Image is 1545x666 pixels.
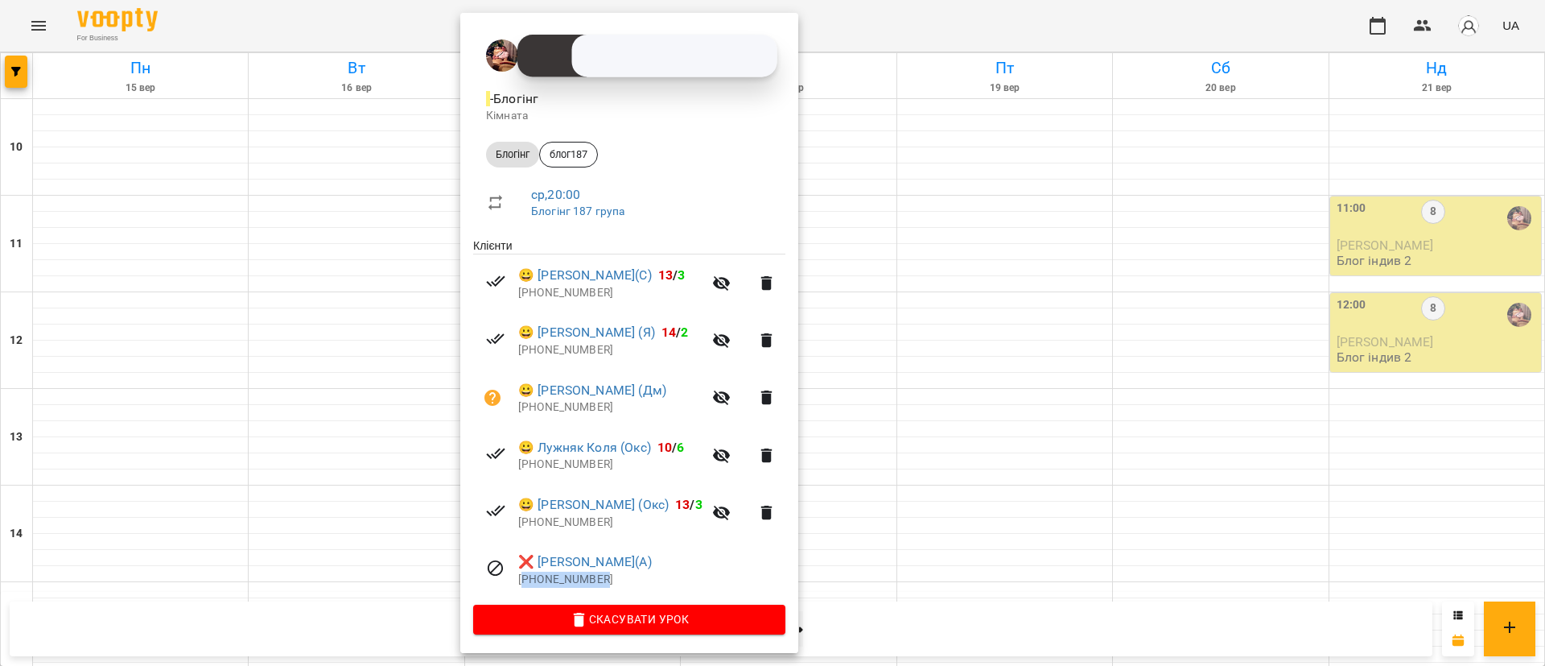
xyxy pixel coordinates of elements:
a: 😀 Лужняк Коля (Окс) [518,438,651,457]
ul: Клієнти [473,238,785,605]
span: 13 [658,267,673,283]
p: [PHONE_NUMBER] [518,342,702,358]
a: ср , 20:00 [531,187,580,202]
button: Візит ще не сплачено. Додати оплату? [473,379,512,417]
span: - Блогінг [486,91,542,106]
svg: Візит сплачено [486,271,505,291]
span: блог187 [540,147,597,162]
span: 3 [678,267,685,283]
span: 10 [657,440,672,455]
span: 3 [695,497,702,512]
span: 6 [677,440,684,455]
img: 2a048b25d2e557de8b1a299ceab23d88.jpg [486,39,518,72]
p: [PHONE_NUMBER] [518,457,702,473]
p: [PHONE_NUMBER] [518,285,702,301]
b: / [661,325,689,340]
svg: Візит сплачено [486,329,505,349]
svg: Візит сплачено [486,501,505,520]
p: Кімната [486,108,772,124]
a: ❌ [PERSON_NAME](А) [518,552,652,572]
a: Блогінг 187 група [531,205,625,217]
b: / [658,267,686,283]
b: / [657,440,685,455]
a: 😀 [PERSON_NAME](С) [518,266,652,285]
div: блог187 [539,142,598,168]
a: 😀 [PERSON_NAME] (Окс) [518,495,669,515]
span: 2 [681,325,688,340]
a: 😀 [PERSON_NAME] (Я) [518,323,655,342]
p: [PHONE_NUMBER] [518,515,702,531]
p: [PHONE_NUMBER] [518,572,785,588]
span: 13 [675,497,690,512]
a: 😀 [PERSON_NAME] (Дм) [518,381,666,400]
b: / [675,497,702,512]
svg: Візит скасовано [486,559,505,578]
span: Скасувати Урок [486,610,772,629]
svg: Візит сплачено [486,444,505,463]
span: 14 [661,325,676,340]
p: [PHONE_NUMBER] [518,399,702,416]
button: Скасувати Урок [473,605,785,634]
span: Блогінг [486,147,539,162]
